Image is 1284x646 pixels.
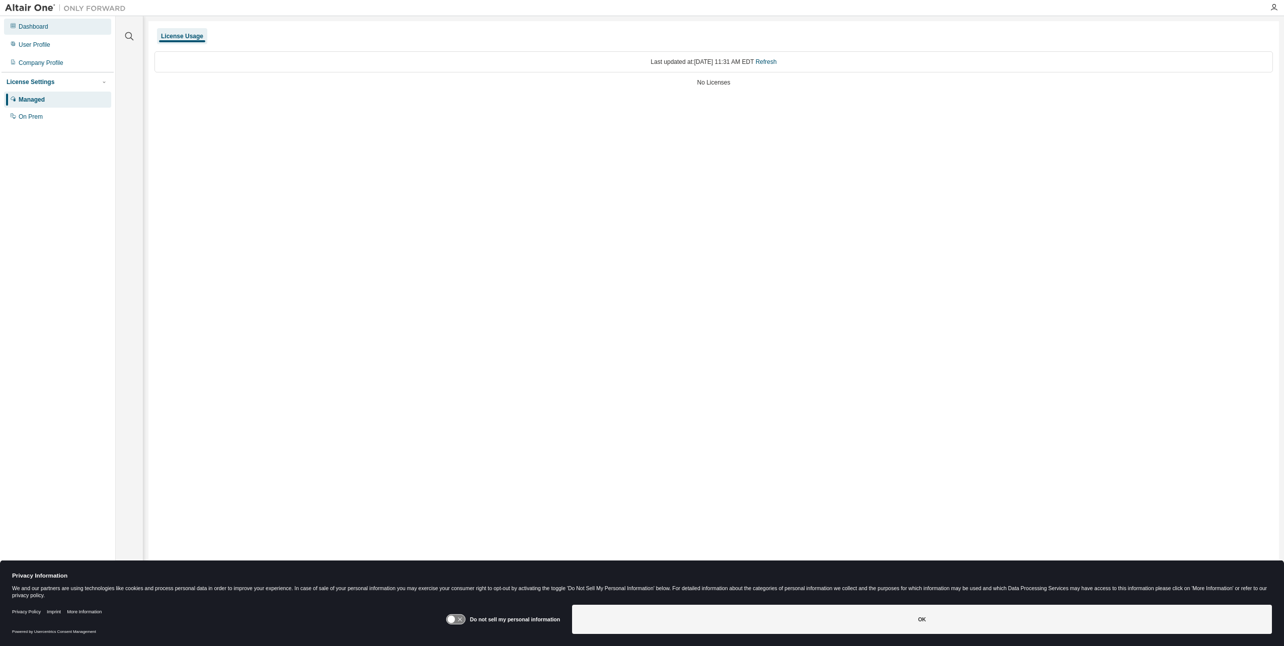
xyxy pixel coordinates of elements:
[19,113,43,121] div: On Prem
[19,23,48,31] div: Dashboard
[154,78,1273,87] div: No Licenses
[5,3,131,13] img: Altair One
[19,59,63,67] div: Company Profile
[161,32,203,40] div: License Usage
[7,78,54,86] div: License Settings
[756,58,777,65] a: Refresh
[19,41,50,49] div: User Profile
[154,51,1273,72] div: Last updated at: [DATE] 11:31 AM EDT
[19,96,45,104] div: Managed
